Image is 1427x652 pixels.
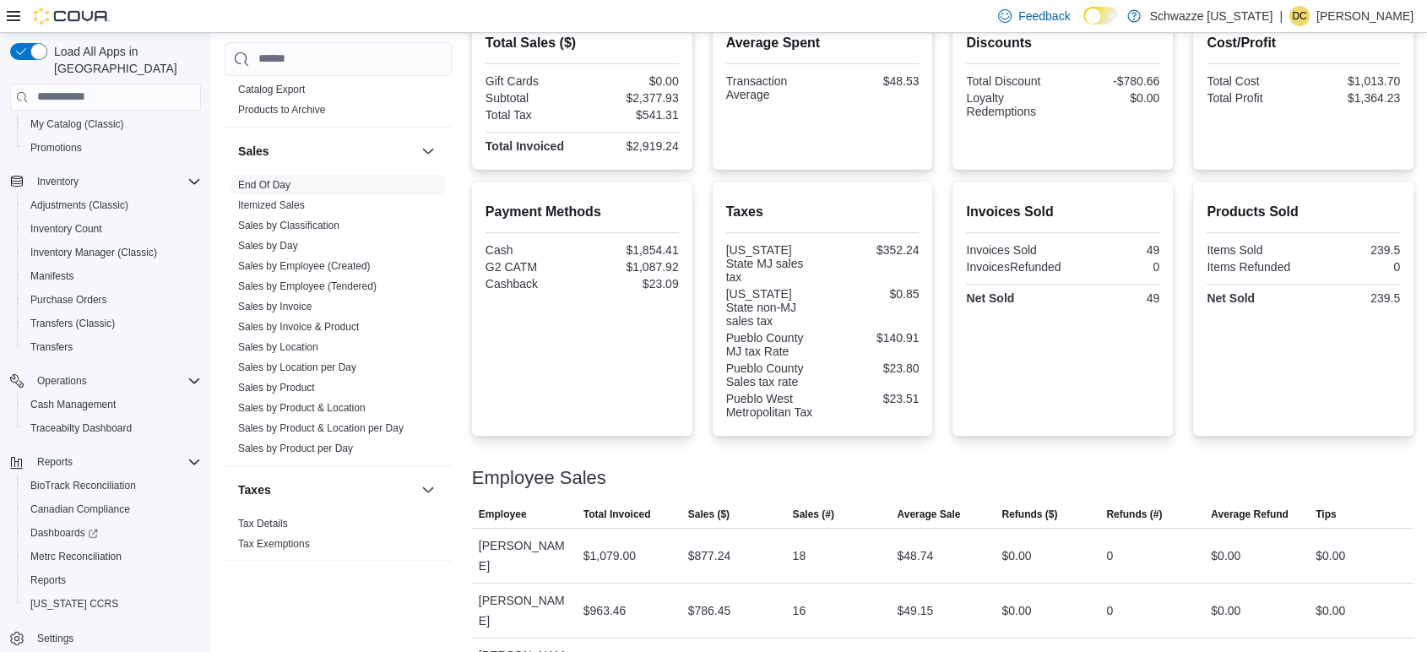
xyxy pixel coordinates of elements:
button: Adjustments (Classic) [17,193,208,217]
div: Total Discount [966,74,1059,88]
div: $541.31 [585,108,678,122]
div: 0 [1106,546,1113,566]
div: $0.00 [1211,546,1240,566]
a: Sales by Employee (Created) [238,260,371,272]
div: $0.00 [1066,91,1159,105]
h2: Total Sales ($) [486,33,679,53]
div: [US_STATE] State MJ sales tax [726,243,819,284]
a: Dashboards [24,523,105,543]
a: BioTrack Reconciliation [24,475,143,496]
a: Reports [24,570,73,590]
button: Traceabilty Dashboard [17,416,208,440]
button: Operations [30,371,94,391]
span: Transfers [24,337,201,357]
a: Itemized Sales [238,199,305,211]
div: 49 [1066,243,1159,257]
h2: Invoices Sold [966,202,1159,222]
button: Sales [238,143,415,160]
button: Operations [3,369,208,393]
button: Inventory [3,170,208,193]
span: My Catalog (Classic) [24,114,201,134]
img: Cova [34,8,110,24]
div: Total Tax [486,108,578,122]
span: Sales by Invoice & Product [238,320,359,334]
a: Inventory Count [24,219,109,239]
span: Reports [30,452,201,472]
div: 239.5 [1307,291,1400,305]
a: Sales by Employee (Tendered) [238,280,377,292]
span: Reports [24,570,201,590]
div: Invoices Sold [966,243,1059,257]
span: Adjustments (Classic) [24,195,201,215]
div: $0.00 [1001,600,1031,621]
span: Inventory Manager (Classic) [24,242,201,263]
span: Sales by Invoice [238,300,312,313]
span: Sales by Product [238,381,315,394]
span: Itemized Sales [238,198,305,212]
div: $140.91 [826,331,919,345]
h2: Products Sold [1207,202,1400,222]
div: Total Profit [1207,91,1299,105]
span: Canadian Compliance [24,499,201,519]
div: $877.24 [688,546,731,566]
span: End Of Day [238,178,290,192]
a: Sales by Product [238,382,315,394]
button: Transfers (Classic) [17,312,208,335]
div: [PERSON_NAME] [472,529,577,583]
button: Reports [3,450,208,474]
span: Metrc Reconciliation [24,546,201,567]
span: Purchase Orders [24,290,201,310]
div: Items Refunded [1207,260,1299,274]
a: Sales by Classification [238,220,339,231]
div: $963.46 [583,600,627,621]
a: Settings [30,628,80,649]
span: Sales by Location per Day [238,361,356,374]
span: Reports [37,455,73,469]
div: InvoicesRefunded [966,260,1061,274]
span: My Catalog (Classic) [30,117,124,131]
button: Inventory Manager (Classic) [17,241,208,264]
div: 239.5 [1307,243,1400,257]
a: Products to Archive [238,104,325,116]
div: Gift Cards [486,74,578,88]
div: Items Sold [1207,243,1299,257]
h2: Average Spent [726,33,920,53]
span: Manifests [24,266,201,286]
span: Refunds ($) [1001,508,1057,521]
a: Tax Details [238,518,288,530]
span: Metrc Reconciliation [30,550,122,563]
div: 18 [793,546,806,566]
div: 49 [1066,291,1159,305]
a: Adjustments (Classic) [24,195,135,215]
button: Canadian Compliance [17,497,208,521]
div: 0 [1307,260,1400,274]
a: Metrc Reconciliation [24,546,128,567]
div: Cashback [486,277,578,291]
span: Refunds (#) [1106,508,1162,521]
div: Pueblo County MJ tax Rate [726,331,819,358]
button: [US_STATE] CCRS [17,592,208,616]
span: BioTrack Reconciliation [24,475,201,496]
a: Catalog Export [238,84,305,95]
button: My Catalog (Classic) [17,112,208,136]
span: Catalog Export [238,83,305,96]
div: $2,377.93 [585,91,678,105]
h2: Payment Methods [486,202,679,222]
button: Taxes [418,480,438,500]
strong: Total Invoiced [486,139,564,153]
div: Total Cost [1207,74,1299,88]
button: Reports [30,452,79,472]
span: Sales by Employee (Created) [238,259,371,273]
span: Sales by Location [238,340,318,354]
span: Dashboards [24,523,201,543]
span: BioTrack Reconciliation [30,479,136,492]
span: Sales by Day [238,239,298,253]
span: Settings [30,628,201,649]
span: Tax Exemptions [238,537,310,551]
div: Subtotal [486,91,578,105]
span: Dark Mode [1083,24,1084,25]
div: $23.09 [585,277,678,291]
h3: Taxes [238,481,271,498]
span: Settings [37,632,73,645]
a: Sales by Product & Location [238,402,366,414]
